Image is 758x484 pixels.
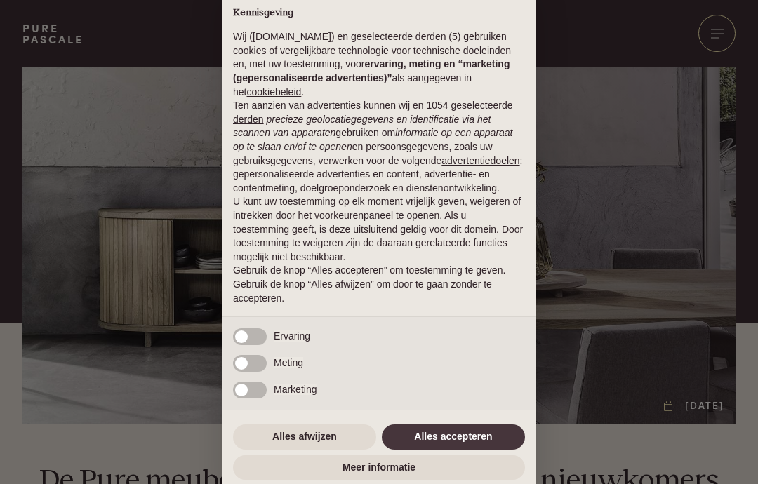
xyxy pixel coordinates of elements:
[233,455,525,480] button: Meer informatie
[274,357,303,368] span: Meting
[246,86,301,98] a: cookiebeleid
[233,30,525,99] p: Wij ([DOMAIN_NAME]) en geselecteerde derden (5) gebruiken cookies of vergelijkbare technologie vo...
[233,58,510,83] strong: ervaring, meting en “marketing (gepersonaliseerde advertenties)”
[233,424,376,450] button: Alles afwijzen
[233,99,525,195] p: Ten aanzien van advertenties kunnen wij en 1054 geselecteerde gebruiken om en persoonsgegevens, z...
[233,264,525,305] p: Gebruik de knop “Alles accepteren” om toestemming te geven. Gebruik de knop “Alles afwijzen” om d...
[233,7,525,20] h2: Kennisgeving
[382,424,525,450] button: Alles accepteren
[233,114,491,139] em: precieze geolocatiegegevens en identificatie via het scannen van apparaten
[441,154,519,168] button: advertentiedoelen
[233,195,525,264] p: U kunt uw toestemming op elk moment vrijelijk geven, weigeren of intrekken door het voorkeurenpan...
[233,113,264,127] button: derden
[274,330,310,342] span: Ervaring
[233,127,513,152] em: informatie op een apparaat op te slaan en/of te openen
[274,384,317,395] span: Marketing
